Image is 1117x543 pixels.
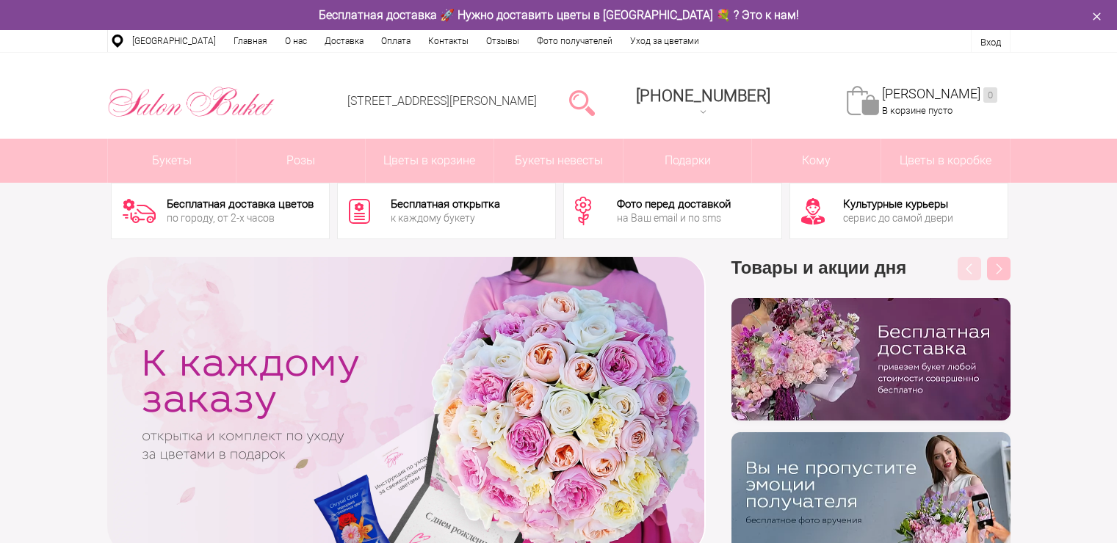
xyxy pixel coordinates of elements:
[225,30,276,52] a: Главная
[167,199,314,210] div: Бесплатная доставка цветов
[477,30,528,52] a: Отзывы
[528,30,621,52] a: Фото получателей
[731,298,1011,420] img: hpaj04joss48rwypv6hbykmvk1dj7zyr.png.webp
[276,30,316,52] a: О нас
[617,213,731,223] div: на Ваш email и по sms
[316,30,372,52] a: Доставка
[96,7,1022,23] div: Бесплатная доставка 🚀 Нужно доставить цветы в [GEOGRAPHIC_DATA] 💐 ? Это к нам!
[123,30,225,52] a: [GEOGRAPHIC_DATA]
[843,199,953,210] div: Культурные курьеры
[636,87,770,105] span: [PHONE_NUMBER]
[882,86,997,103] a: [PERSON_NAME]
[494,139,623,183] a: Букеты невесты
[617,199,731,210] div: Фото перед доставкой
[980,37,1001,48] a: Вход
[391,199,500,210] div: Бесплатная открытка
[881,139,1010,183] a: Цветы в коробке
[366,139,494,183] a: Цветы в корзине
[108,139,236,183] a: Букеты
[391,213,500,223] div: к каждому букету
[983,87,997,103] ins: 0
[167,213,314,223] div: по городу, от 2-х часов
[882,105,952,116] span: В корзине пусто
[627,81,779,123] a: [PHONE_NUMBER]
[236,139,365,183] a: Розы
[372,30,419,52] a: Оплата
[731,257,1011,298] h3: Товары и акции дня
[621,30,708,52] a: Уход за цветами
[987,257,1011,280] button: Next
[843,213,953,223] div: сервис до самой двери
[419,30,477,52] a: Контакты
[107,83,275,121] img: Цветы Нижний Новгород
[623,139,752,183] a: Подарки
[347,94,537,108] a: [STREET_ADDRESS][PERSON_NAME]
[752,139,881,183] span: Кому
